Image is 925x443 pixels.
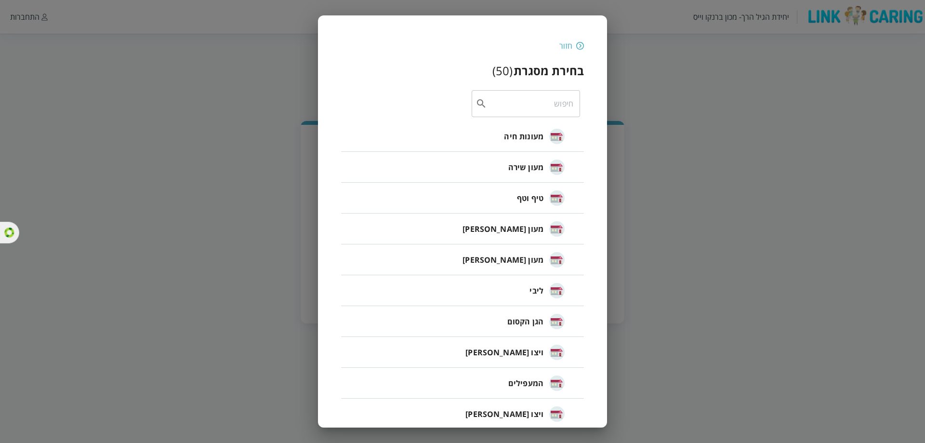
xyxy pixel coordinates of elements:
img: המעפילים [549,376,565,391]
h3: בחירת מסגרת [514,63,584,79]
span: המעפילים [508,377,543,389]
img: ליבי [549,283,565,298]
span: מעון [PERSON_NAME] [462,223,543,235]
span: ויצו [PERSON_NAME] [465,347,543,358]
img: מעונות חיה [549,129,565,144]
span: ליבי [529,285,543,296]
span: הגן הקסום [507,316,543,327]
span: טיף וטף [517,192,543,204]
img: ויצו רפפורט [549,345,565,360]
div: ( 50 ) [492,63,513,79]
img: מעון שירה [549,160,565,175]
span: מעון [PERSON_NAME] [462,254,543,266]
span: ויצו [PERSON_NAME] [465,408,543,420]
img: טיף וטף [549,190,565,206]
span: מעונות חיה [504,131,543,142]
input: חיפוש [487,90,573,117]
img: מעון כוכבה [549,221,565,237]
img: ויצו הרצוג [549,406,565,422]
span: מעון שירה [508,161,543,173]
img: מעון תמי [549,252,565,268]
img: הגן הקסום [549,314,565,329]
img: חזור [576,41,584,50]
div: חזור [559,40,572,51]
